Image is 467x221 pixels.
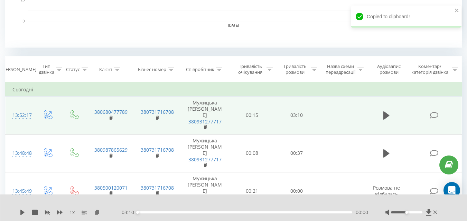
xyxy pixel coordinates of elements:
td: Мужицька [PERSON_NAME] [180,97,230,134]
div: 13:52:17 [12,109,27,122]
td: Мужицька [PERSON_NAME] [180,134,230,172]
a: 380731716708 [141,147,174,153]
div: Тривалість очікування [236,63,265,75]
div: Тип дзвінка [39,63,54,75]
div: [PERSON_NAME] [1,67,36,72]
td: Сьогодні [6,83,462,97]
a: 380500120071 [94,184,128,191]
a: 380731716708 [141,184,174,191]
td: 00:21 [230,172,274,210]
td: 00:00 [274,172,319,210]
a: 380931277717 [188,118,222,125]
div: Коментар/категорія дзвінка [410,63,450,75]
span: 1 x [69,209,75,216]
span: - 03:10 [120,209,138,216]
div: Аудіозапис розмови [372,63,407,75]
div: Accessibility label [405,211,408,214]
text: 0 [22,19,25,23]
a: 380931277717 [188,156,222,163]
a: 380731716708 [141,109,174,115]
td: 00:15 [230,97,274,134]
div: Статус [66,67,80,72]
div: 13:45:49 [12,184,27,198]
a: 380931277717 [188,194,222,201]
text: [DATE] [228,23,239,27]
div: Клієнт [99,67,112,72]
div: Copied to clipboard! [351,6,461,28]
td: 03:10 [274,97,319,134]
div: Назва схеми переадресації [325,63,356,75]
span: Розмова не відбулась [373,184,400,197]
div: Open Intercom Messenger [443,182,460,199]
div: Бізнес номер [138,67,166,72]
a: 380987865629 [94,147,128,153]
a: 380680477789 [94,109,128,115]
span: 00:00 [356,209,368,216]
div: Accessibility label [136,211,139,214]
button: close [455,8,459,14]
div: Співробітник [186,67,214,72]
td: Мужицька [PERSON_NAME] [180,172,230,210]
div: 13:48:48 [12,147,27,160]
td: 00:08 [230,134,274,172]
td: 00:37 [274,134,319,172]
div: Тривалість розмови [281,63,309,75]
